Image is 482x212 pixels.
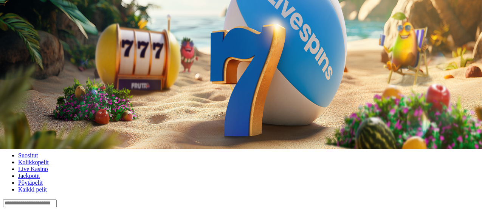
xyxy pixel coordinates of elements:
[18,152,38,159] a: Suositut
[3,139,479,207] header: Lobby
[18,179,43,186] a: Pöytäpelit
[18,159,49,165] a: Kolikkopelit
[18,173,40,179] a: Jackpotit
[3,139,479,193] nav: Lobby
[3,199,57,207] input: Search
[18,186,47,193] span: Kaikki pelit
[18,166,48,172] a: Live Kasino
